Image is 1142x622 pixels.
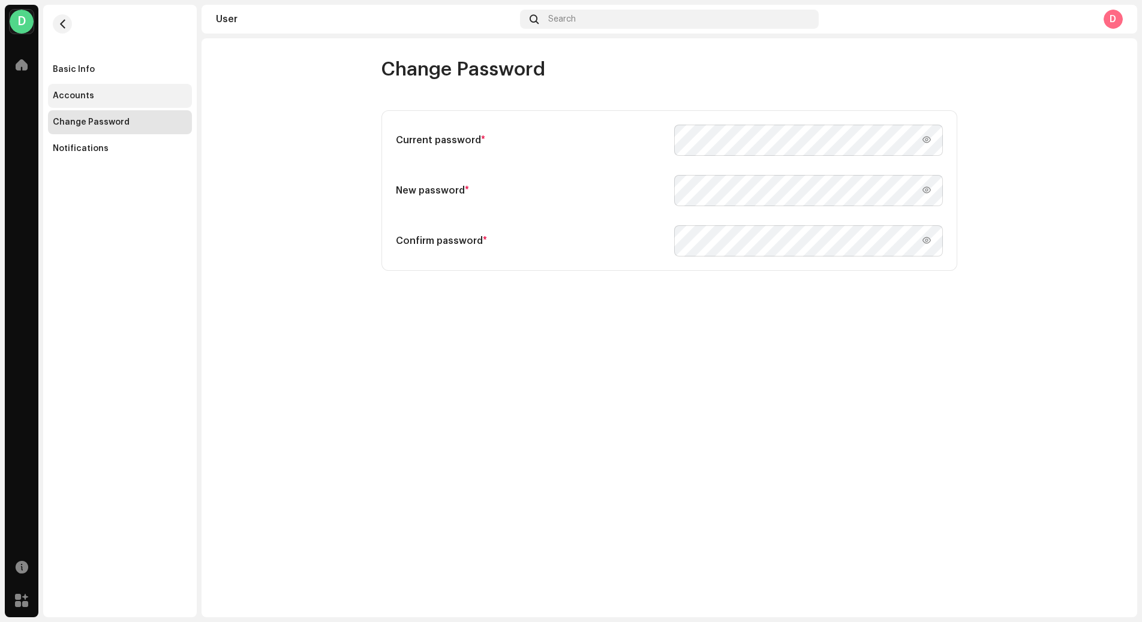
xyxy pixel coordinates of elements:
re-m-nav-item: Notifications [48,137,192,161]
div: Accounts [53,91,94,101]
span: Change Password [381,58,545,81]
h5: Confirm password [396,234,665,248]
div: User [216,14,515,24]
div: D [10,10,34,34]
re-m-nav-item: Accounts [48,84,192,108]
div: Notifications [53,144,109,153]
re-m-nav-item: Basic Info [48,58,192,81]
span: Search [548,14,576,24]
div: Basic Info [53,65,95,74]
div: D [1104,10,1123,29]
h5: Current password [396,133,665,147]
re-m-nav-item: Change Password [48,110,192,134]
div: Change Password [53,117,130,127]
h5: New password [396,183,665,198]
